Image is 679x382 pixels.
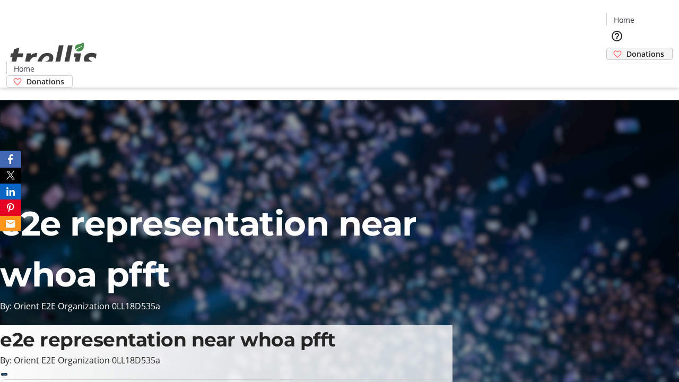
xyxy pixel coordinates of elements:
span: Home [614,14,634,25]
a: Home [7,63,41,74]
a: Home [607,14,641,25]
button: Cart [606,60,628,81]
a: Donations [6,75,73,88]
button: Help [606,25,628,47]
span: Home [14,63,34,74]
span: Donations [626,48,664,59]
span: Donations [27,76,64,87]
img: Orient E2E Organization 0LL18D535a's Logo [6,31,101,84]
a: Donations [606,48,673,60]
